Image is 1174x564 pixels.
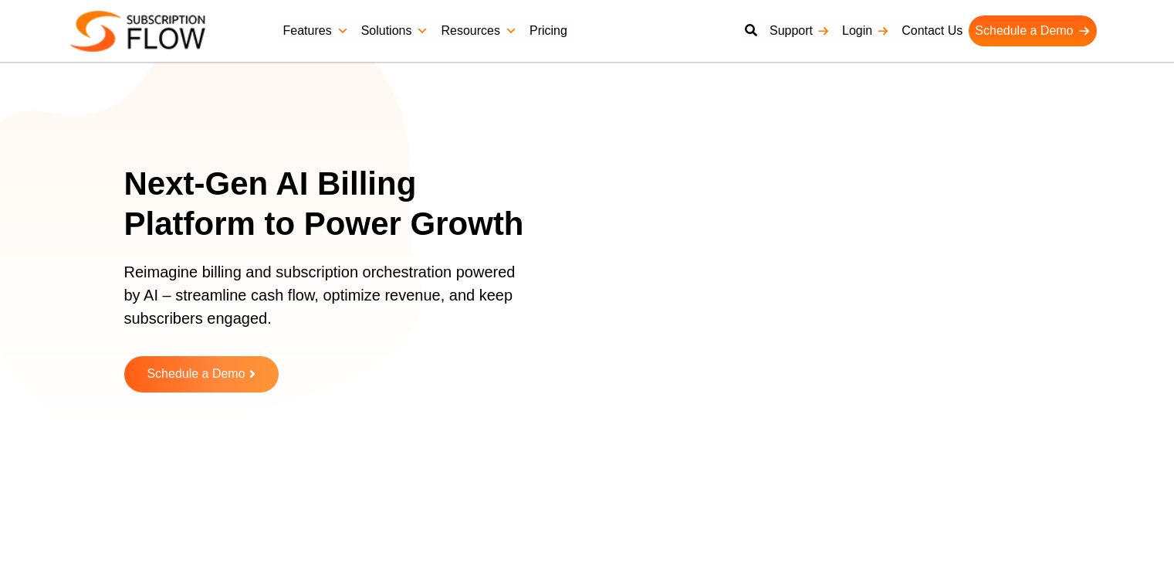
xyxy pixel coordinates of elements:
p: Reimagine billing and subscription orchestration powered by AI – streamline cash flow, optimize r... [124,260,526,345]
a: Solutions [355,15,435,46]
a: Support [763,15,836,46]
a: Schedule a Demo [124,356,279,392]
span: Schedule a Demo [147,368,245,381]
a: Features [277,15,355,46]
h1: Next-Gen AI Billing Platform to Power Growth [124,164,545,245]
a: Schedule a Demo [969,15,1096,46]
a: Login [836,15,895,46]
a: Pricing [523,15,573,46]
img: Subscriptionflow [70,11,205,52]
a: Contact Us [895,15,969,46]
a: Resources [435,15,523,46]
